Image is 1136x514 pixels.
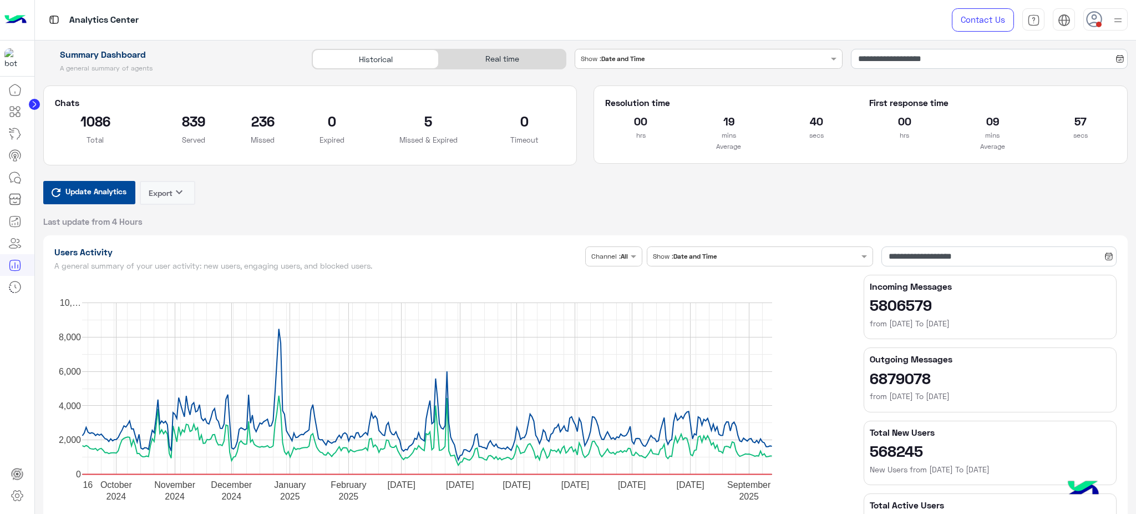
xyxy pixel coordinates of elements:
img: tab [1027,14,1040,27]
text: 2025 [338,491,358,501]
p: mins [693,130,764,141]
text: 2024 [165,491,185,501]
h5: Resolution time [605,97,852,108]
img: Logo [4,8,27,32]
text: 2,000 [58,435,80,445]
h1: Summary Dashboard [43,49,300,60]
h2: 6879078 [870,369,1110,387]
p: Served [153,134,234,145]
text: [DATE] [676,480,704,489]
text: October [100,480,132,489]
p: Timeout [484,134,565,145]
text: September [727,480,771,489]
p: Expired [291,134,373,145]
text: 4,000 [58,401,80,410]
h2: 00 [605,112,676,130]
text: 2025 [280,491,300,501]
img: 1403182699927242 [4,48,24,68]
p: mins [957,130,1028,141]
text: [DATE] [503,480,530,489]
b: Date and Time [673,252,717,260]
h5: A general summary of agents [43,64,300,73]
h2: 0 [291,112,373,130]
h2: 0 [484,112,565,130]
button: Exportkeyboard_arrow_down [140,181,195,205]
h2: 00 [869,112,940,130]
h5: A general summary of your user activity: new users, engaging users, and blocked users. [54,261,581,270]
h5: Total New Users [870,427,1110,438]
h5: Chats [55,97,566,108]
text: February [331,480,366,489]
p: hrs [605,130,676,141]
text: January [274,480,306,489]
text: [DATE] [387,480,415,489]
h6: New Users from [DATE] To [DATE] [870,464,1110,475]
a: Contact Us [952,8,1014,32]
h2: 09 [957,112,1028,130]
p: Average [869,141,1116,152]
img: hulul-logo.png [1064,470,1103,508]
span: Update Analytics [63,184,129,199]
text: 2025 [739,491,759,501]
p: secs [1045,130,1116,141]
h2: 40 [781,112,852,130]
h2: 5806579 [870,296,1110,314]
h2: 19 [693,112,764,130]
text: [DATE] [446,480,474,489]
text: 6,000 [58,366,80,376]
h2: 5 [389,112,467,130]
h2: 236 [251,112,275,130]
span: Last update from 4 Hours [43,216,143,227]
h2: 839 [153,112,234,130]
h6: from [DATE] To [DATE] [870,318,1110,329]
p: Missed & Expired [389,134,467,145]
text: November [154,480,195,489]
img: profile [1111,13,1125,27]
i: keyboard_arrow_down [173,185,186,199]
text: [DATE] [561,480,589,489]
img: tab [47,13,61,27]
text: December [211,480,252,489]
p: hrs [869,130,940,141]
text: 0 [76,470,81,479]
p: Analytics Center [69,13,139,28]
div: Real time [439,49,565,69]
button: Update Analytics [43,181,135,204]
b: All [621,252,628,260]
b: Date and Time [601,54,645,63]
h5: Total Active Users [870,500,1110,511]
text: 8,000 [58,332,80,341]
h2: 57 [1045,112,1116,130]
text: 10,… [59,298,80,308]
text: [DATE] [617,480,645,489]
h5: Outgoing Messages [870,354,1110,365]
h5: First response time [869,97,1116,108]
div: Historical [312,49,439,69]
text: 16 [83,480,93,489]
h2: 568245 [870,442,1110,460]
h2: 1086 [55,112,136,130]
h1: Users Activity [54,246,581,258]
p: Total [55,134,136,145]
h5: Incoming Messages [870,281,1110,292]
p: Missed [251,134,275,145]
text: 2024 [221,491,241,501]
p: Average [605,141,852,152]
a: tab [1022,8,1044,32]
img: tab [1058,14,1071,27]
p: secs [781,130,852,141]
h6: from [DATE] To [DATE] [870,391,1110,402]
text: 2024 [106,491,126,501]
